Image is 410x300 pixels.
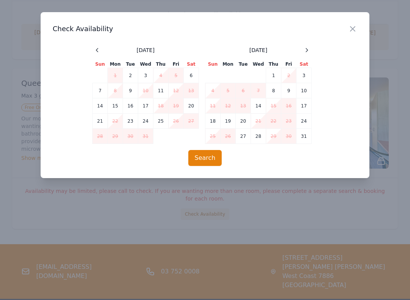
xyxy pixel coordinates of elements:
td: 16 [123,98,138,114]
th: Mon [108,61,123,68]
td: 23 [281,114,296,129]
td: 14 [251,98,266,114]
td: 12 [169,83,184,98]
td: 3 [296,68,312,83]
th: Sun [205,61,221,68]
td: 10 [296,83,312,98]
td: 29 [266,129,281,144]
td: 21 [251,114,266,129]
td: 16 [281,98,296,114]
td: 6 [184,68,199,83]
td: 29 [108,129,123,144]
button: Search [188,150,222,166]
td: 11 [153,83,169,98]
td: 10 [138,83,153,98]
td: 27 [184,114,199,129]
td: 30 [281,129,296,144]
td: 6 [236,83,251,98]
td: 13 [184,83,199,98]
td: 17 [138,98,153,114]
td: 2 [123,68,138,83]
th: Tue [123,61,138,68]
td: 31 [296,129,312,144]
td: 15 [108,98,123,114]
td: 7 [93,83,108,98]
th: Tue [236,61,251,68]
td: 18 [153,98,169,114]
td: 4 [153,68,169,83]
th: Sun [93,61,108,68]
td: 8 [266,83,281,98]
td: 1 [108,68,123,83]
th: Sat [184,61,199,68]
th: Mon [221,61,236,68]
td: 2 [281,68,296,83]
td: 31 [138,129,153,144]
td: 26 [169,114,184,129]
th: Thu [153,61,169,68]
td: 18 [205,114,221,129]
td: 13 [236,98,251,114]
td: 12 [221,98,236,114]
td: 25 [205,129,221,144]
td: 20 [236,114,251,129]
th: Fri [169,61,184,68]
td: 3 [138,68,153,83]
td: 24 [296,114,312,129]
td: 1 [266,68,281,83]
td: 5 [169,68,184,83]
td: 25 [153,114,169,129]
td: 24 [138,114,153,129]
th: Thu [266,61,281,68]
span: [DATE] [249,46,267,54]
td: 11 [205,98,221,114]
td: 15 [266,98,281,114]
td: 23 [123,114,138,129]
h3: Check Availability [53,24,358,33]
td: 30 [123,129,138,144]
td: 19 [169,98,184,114]
td: 22 [108,114,123,129]
td: 14 [93,98,108,114]
td: 26 [221,129,236,144]
td: 4 [205,83,221,98]
td: 17 [296,98,312,114]
td: 20 [184,98,199,114]
td: 21 [93,114,108,129]
td: 28 [93,129,108,144]
td: 19 [221,114,236,129]
td: 22 [266,114,281,129]
th: Wed [138,61,153,68]
td: 28 [251,129,266,144]
th: Fri [281,61,296,68]
td: 7 [251,83,266,98]
th: Sat [296,61,312,68]
td: 9 [123,83,138,98]
td: 27 [236,129,251,144]
td: 8 [108,83,123,98]
td: 9 [281,83,296,98]
th: Wed [251,61,266,68]
td: 5 [221,83,236,98]
span: [DATE] [137,46,155,54]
